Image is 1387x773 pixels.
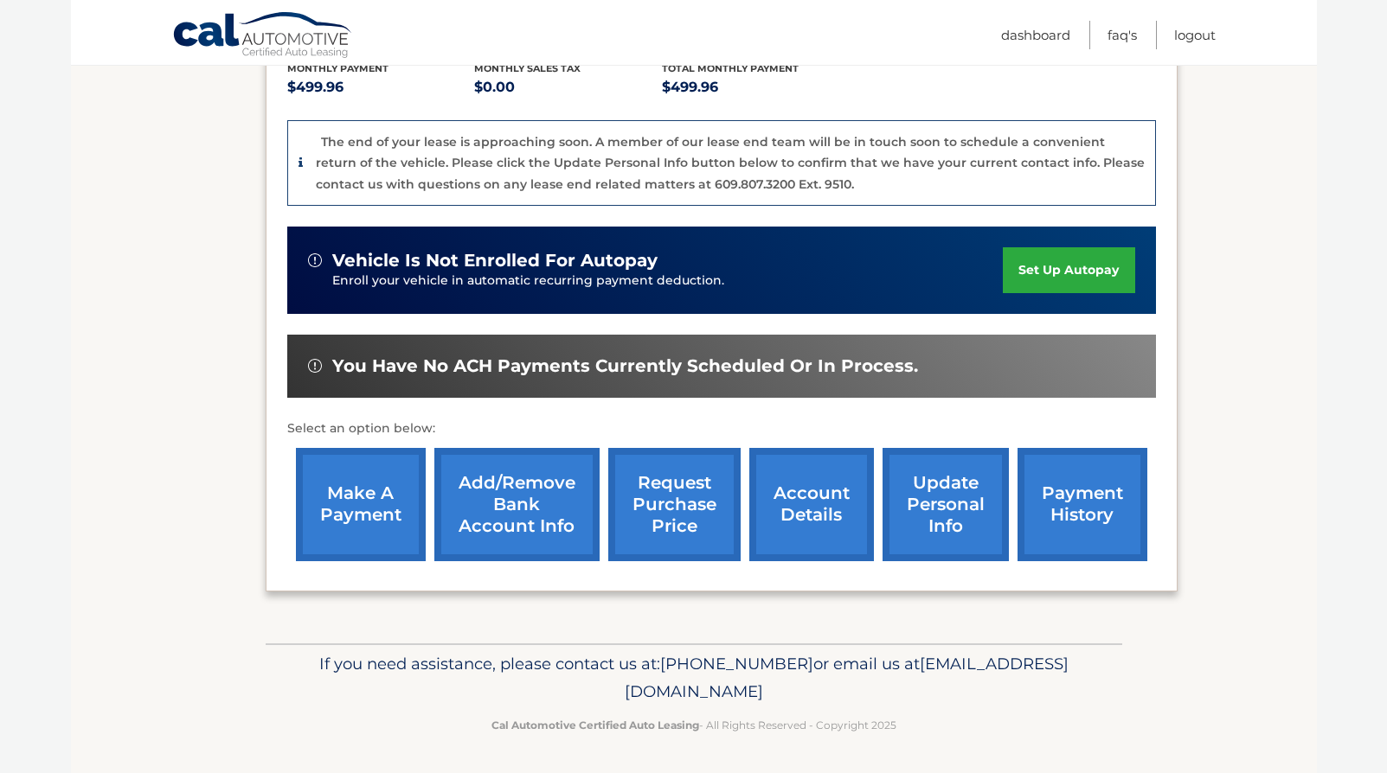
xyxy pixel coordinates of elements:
[316,134,1145,192] p: The end of your lease is approaching soon. A member of our lease end team will be in touch soon t...
[1003,247,1134,293] a: set up autopay
[608,448,741,561] a: request purchase price
[491,719,699,731] strong: Cal Automotive Certified Auto Leasing
[172,11,354,61] a: Cal Automotive
[474,62,581,74] span: Monthly sales Tax
[1018,448,1147,561] a: payment history
[332,250,658,272] span: vehicle is not enrolled for autopay
[1174,21,1216,49] a: Logout
[287,418,1156,439] p: Select an option below:
[749,448,874,561] a: account details
[332,272,1004,291] p: Enroll your vehicle in automatic recurring payment deduction.
[287,75,475,99] p: $499.96
[308,359,322,373] img: alert-white.svg
[332,355,918,377] span: You have no ACH payments currently scheduled or in process.
[287,62,388,74] span: Monthly Payment
[662,75,850,99] p: $499.96
[277,650,1111,706] p: If you need assistance, please contact us at: or email us at
[660,654,813,674] span: [PHONE_NUMBER]
[1108,21,1137,49] a: FAQ's
[308,253,322,267] img: alert-white.svg
[434,448,600,561] a: Add/Remove bank account info
[474,75,662,99] p: $0.00
[662,62,799,74] span: Total Monthly Payment
[883,448,1009,561] a: update personal info
[1001,21,1070,49] a: Dashboard
[277,716,1111,734] p: - All Rights Reserved - Copyright 2025
[296,448,426,561] a: make a payment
